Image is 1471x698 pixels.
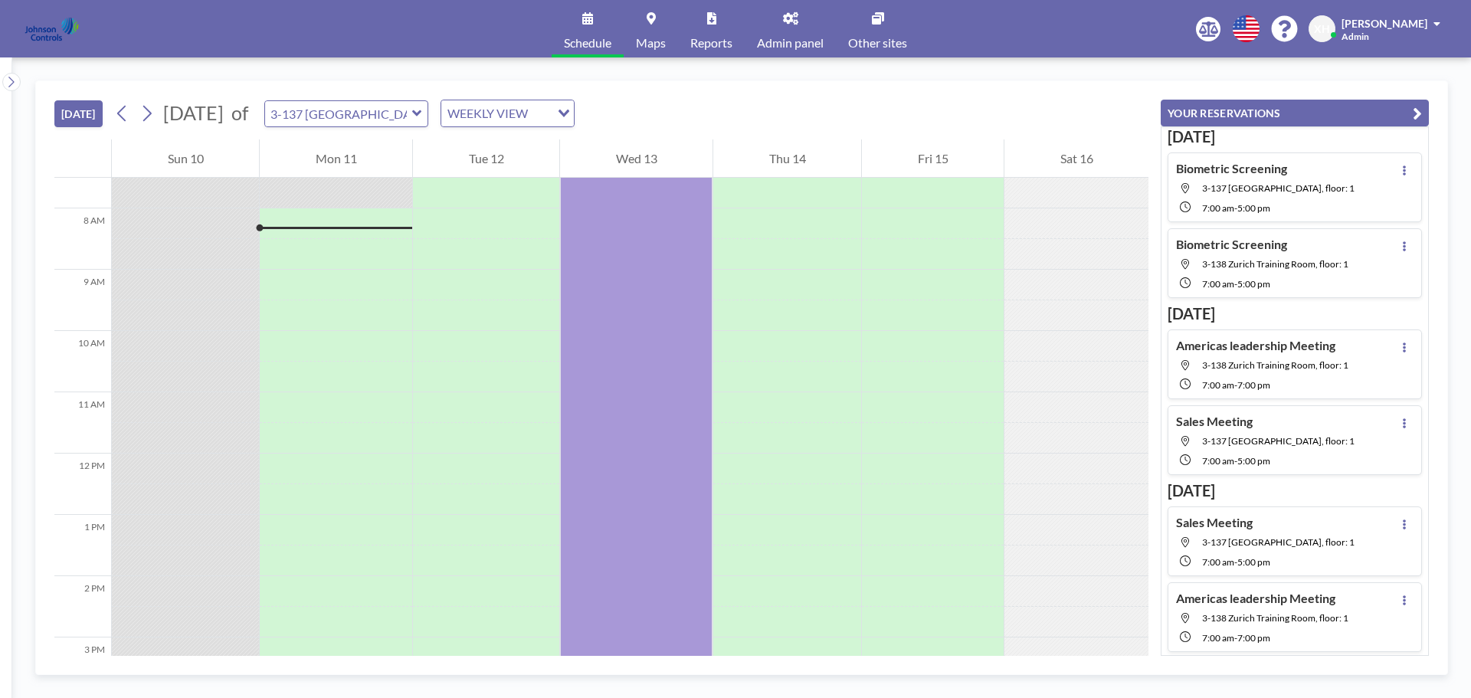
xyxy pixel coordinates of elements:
div: Mon 11 [260,139,412,178]
span: [PERSON_NAME] [1342,17,1427,30]
div: 9 AM [54,270,111,331]
input: Search for option [532,103,549,123]
div: Thu 14 [713,139,861,178]
span: 7:00 PM [1237,632,1270,644]
span: - [1234,455,1237,467]
span: Admin panel [757,37,824,49]
h3: [DATE] [1168,127,1422,146]
span: 5:00 PM [1237,202,1270,214]
div: 7 AM [54,147,111,208]
span: 7:00 PM [1237,379,1270,391]
h4: Americas leadership Meeting [1176,591,1335,606]
span: - [1234,632,1237,644]
button: [DATE] [54,100,103,127]
span: - [1234,556,1237,568]
span: Reports [690,37,732,49]
span: 3-138 Zurich Training Room, floor: 1 [1202,612,1348,624]
h4: Sales Meeting [1176,515,1253,530]
h4: Americas leadership Meeting [1176,338,1335,353]
button: YOUR RESERVATIONS [1161,100,1429,126]
div: 12 PM [54,454,111,515]
div: Search for option [441,100,574,126]
div: Fri 15 [862,139,1004,178]
span: - [1234,278,1237,290]
div: 8 AM [54,208,111,270]
span: Maps [636,37,666,49]
span: 7:00 AM [1202,556,1234,568]
div: 10 AM [54,331,111,392]
input: 3-137 Riyadh Training Room [265,101,412,126]
div: Sat 16 [1004,139,1148,178]
span: 3-137 Riyadh Training Room, floor: 1 [1202,435,1355,447]
span: 7:00 AM [1202,202,1234,214]
span: Schedule [564,37,611,49]
span: 3-137 Riyadh Training Room, floor: 1 [1202,536,1355,548]
span: 3-138 Zurich Training Room, floor: 1 [1202,359,1348,371]
span: Other sites [848,37,907,49]
span: 7:00 AM [1202,278,1234,290]
span: WEEKLY VIEW [444,103,531,123]
div: 1 PM [54,515,111,576]
span: [DATE] [163,101,224,124]
h4: Biometric Screening [1176,161,1287,176]
h3: [DATE] [1168,304,1422,323]
div: Tue 12 [413,139,559,178]
span: 7:00 AM [1202,632,1234,644]
div: Sun 10 [112,139,259,178]
span: 3-137 Riyadh Training Room, floor: 1 [1202,182,1355,194]
span: Admin [1342,31,1369,42]
span: - [1234,379,1237,391]
span: 7:00 AM [1202,379,1234,391]
img: organization-logo [25,14,79,44]
h4: Sales Meeting [1176,414,1253,429]
span: 3-138 Zurich Training Room, floor: 1 [1202,258,1348,270]
span: of [231,101,248,125]
div: 2 PM [54,576,111,637]
span: 7:00 AM [1202,455,1234,467]
span: 5:00 PM [1237,556,1270,568]
div: 11 AM [54,392,111,454]
span: 5:00 PM [1237,278,1270,290]
span: - [1234,202,1237,214]
h4: Biometric Screening [1176,237,1287,252]
div: Wed 13 [560,139,713,178]
h3: [DATE] [1168,481,1422,500]
span: 5:00 PM [1237,455,1270,467]
span: XH [1314,22,1330,36]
